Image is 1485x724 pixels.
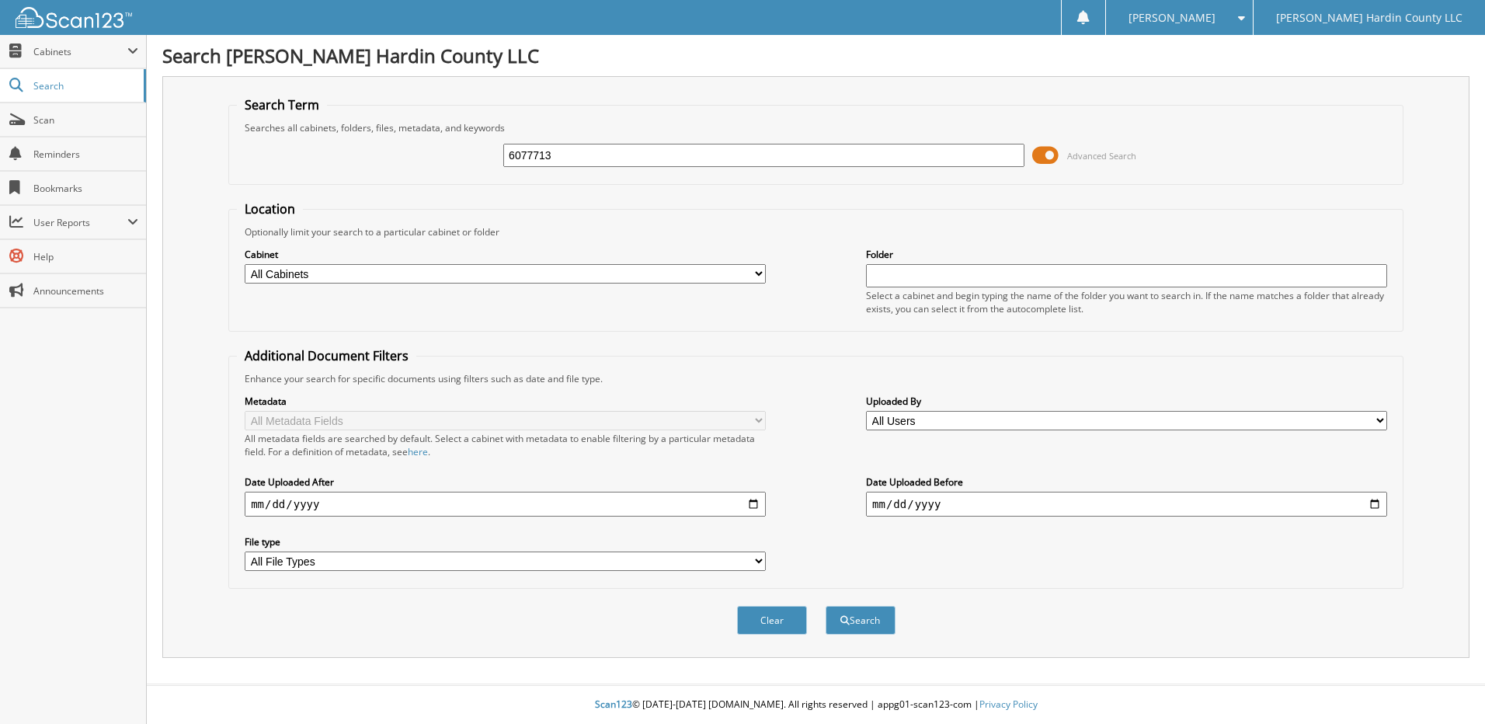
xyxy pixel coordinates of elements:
[33,284,138,298] span: Announcements
[245,432,766,458] div: All metadata fields are searched by default. Select a cabinet with metadata to enable filtering b...
[408,445,428,458] a: here
[245,248,766,261] label: Cabinet
[979,698,1038,711] a: Privacy Policy
[147,686,1485,724] div: © [DATE]-[DATE] [DOMAIN_NAME]. All rights reserved | appg01-scan123-com |
[33,79,136,92] span: Search
[866,289,1387,315] div: Select a cabinet and begin typing the name of the folder you want to search in. If the name match...
[33,45,127,58] span: Cabinets
[33,216,127,229] span: User Reports
[16,7,132,28] img: scan123-logo-white.svg
[737,606,807,635] button: Clear
[33,250,138,263] span: Help
[237,347,416,364] legend: Additional Document Filters
[245,535,766,548] label: File type
[1276,13,1462,23] span: [PERSON_NAME] Hardin County LLC
[237,200,303,218] legend: Location
[245,492,766,517] input: start
[1407,649,1485,724] iframe: Chat Widget
[1067,150,1136,162] span: Advanced Search
[866,492,1387,517] input: end
[595,698,632,711] span: Scan123
[33,182,138,195] span: Bookmarks
[826,606,896,635] button: Search
[237,372,1395,385] div: Enhance your search for specific documents using filters such as date and file type.
[866,248,1387,261] label: Folder
[162,43,1469,68] h1: Search [PERSON_NAME] Hardin County LLC
[1129,13,1215,23] span: [PERSON_NAME]
[237,225,1395,238] div: Optionally limit your search to a particular cabinet or folder
[866,475,1387,489] label: Date Uploaded Before
[33,148,138,161] span: Reminders
[245,475,766,489] label: Date Uploaded After
[237,96,327,113] legend: Search Term
[33,113,138,127] span: Scan
[237,121,1395,134] div: Searches all cabinets, folders, files, metadata, and keywords
[245,395,766,408] label: Metadata
[866,395,1387,408] label: Uploaded By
